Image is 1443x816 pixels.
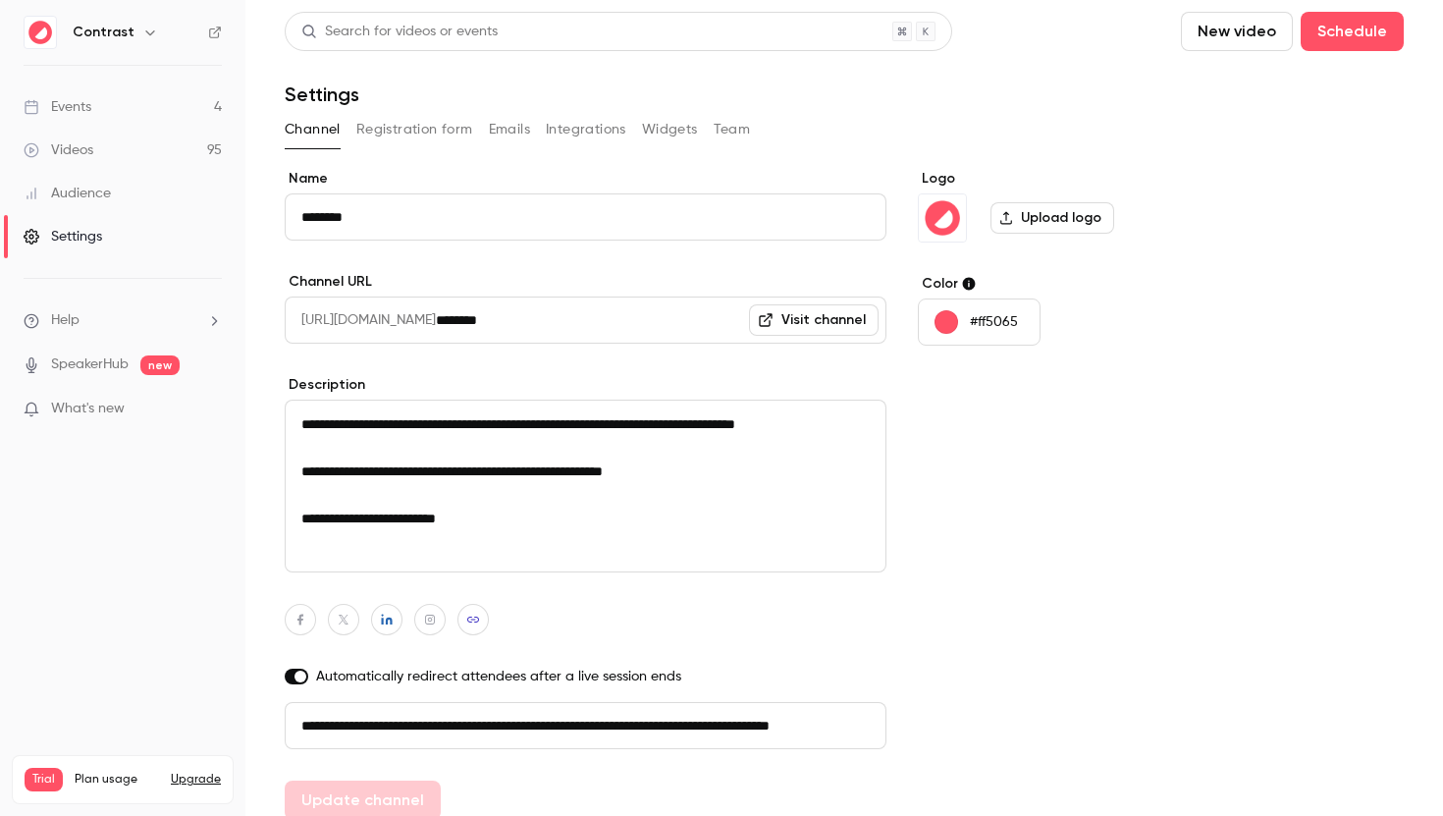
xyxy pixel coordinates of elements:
label: Name [285,169,886,189]
a: SpeakerHub [51,354,129,375]
img: Contrast [919,194,966,242]
button: Schedule [1301,12,1404,51]
h1: Settings [285,82,359,106]
button: Integrations [546,114,626,145]
button: Emails [489,114,530,145]
div: Videos [24,140,93,160]
div: Audience [24,184,111,203]
button: New video [1181,12,1293,51]
div: Search for videos or events [301,22,498,42]
div: Events [24,97,91,117]
span: Plan usage [75,772,159,788]
span: new [140,355,180,375]
label: Channel URL [285,272,886,292]
span: Trial [25,768,63,791]
span: [URL][DOMAIN_NAME] [285,297,436,344]
p: #ff5065 [970,312,1018,332]
button: #ff5065 [918,299,1041,346]
iframe: Noticeable Trigger [198,401,222,418]
button: Channel [285,114,341,145]
label: Logo [918,169,1219,189]
button: Registration form [356,114,473,145]
label: Color [918,274,1219,294]
button: Team [714,114,751,145]
button: Widgets [642,114,698,145]
img: Contrast [25,17,56,48]
a: Visit channel [749,304,879,336]
span: What's new [51,399,125,419]
button: Upgrade [171,772,221,788]
label: Upload logo [990,202,1114,234]
li: help-dropdown-opener [24,310,222,331]
div: Settings [24,227,102,246]
label: Description [285,375,886,395]
span: Help [51,310,80,331]
h6: Contrast [73,23,134,42]
label: Automatically redirect attendees after a live session ends [285,667,886,686]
